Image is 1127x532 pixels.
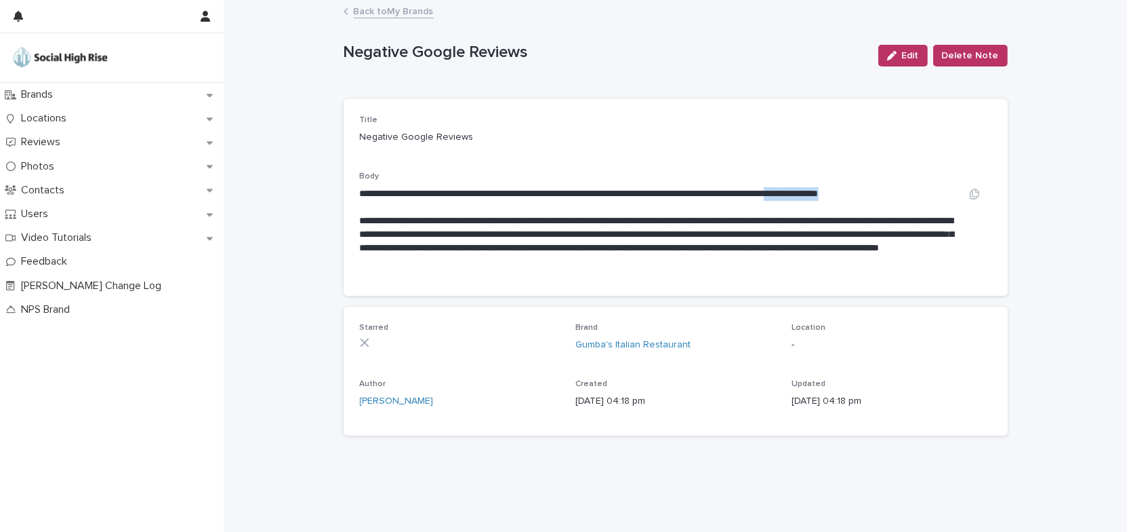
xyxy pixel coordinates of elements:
span: Updated [792,380,825,388]
p: Negative Google Reviews [360,130,560,145]
span: Location [792,324,825,332]
p: NPS Brand [16,303,81,316]
span: Starred [360,324,389,332]
p: Video Tutorials [16,231,102,244]
span: Title [360,116,378,124]
p: Photos [16,160,65,173]
a: Gumba's Italian Restaurant [575,338,691,352]
span: Delete Note [942,49,999,62]
span: Body [360,172,380,180]
span: Created [575,380,607,388]
span: Edit [902,51,919,60]
p: [PERSON_NAME] Change Log [16,280,172,292]
button: Delete Note [933,45,1008,66]
p: [DATE] 04:18 pm [575,394,775,408]
p: Locations [16,112,77,125]
p: - [792,338,991,352]
a: Back toMy Brands [354,3,434,18]
p: Feedback [16,255,78,268]
button: Edit [878,45,928,66]
span: Brand [575,324,598,332]
span: Author [360,380,386,388]
p: Brands [16,88,64,101]
p: [DATE] 04:18 pm [792,394,991,408]
p: Contacts [16,184,75,197]
img: o5DnuTxEQV6sW9jFYBBf [11,44,110,71]
p: Negative Google Reviews [344,43,867,62]
p: Reviews [16,136,71,149]
p: Users [16,208,59,221]
a: [PERSON_NAME] [360,394,434,408]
